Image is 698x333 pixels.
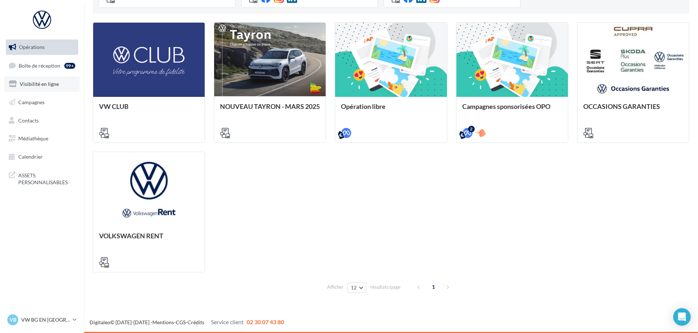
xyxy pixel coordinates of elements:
[4,95,80,110] a: Campagnes
[211,318,244,325] span: Service client
[247,318,284,325] span: 02 30 07 43 80
[348,283,366,293] button: 12
[6,313,78,327] a: VB VW BG EN [GEOGRAPHIC_DATA]
[673,308,691,326] div: Open Intercom Messenger
[10,316,16,323] span: VB
[18,99,45,105] span: Campagnes
[187,319,204,325] a: Crédits
[327,284,344,291] span: Afficher
[18,117,39,123] span: Contacts
[583,102,660,110] span: OCCASIONS GARANTIES
[4,167,80,189] a: ASSETS PERSONNALISABLES
[4,113,80,128] a: Contacts
[341,102,386,110] span: Opération libre
[220,102,320,110] span: NOUVEAU TAYRON - MARS 2025
[19,44,45,50] span: Opérations
[64,63,75,69] div: 99+
[90,319,284,325] span: © [DATE]-[DATE] - - -
[152,319,174,325] a: Mentions
[370,284,401,291] span: résultats/page
[19,62,60,68] span: Boîte de réception
[18,170,75,186] span: ASSETS PERSONNALISABLES
[4,39,80,55] a: Opérations
[18,135,48,141] span: Médiathèque
[20,81,59,87] span: Visibilité en ligne
[462,102,550,110] span: Campagnes sponsorisées OPO
[4,131,80,146] a: Médiathèque
[99,102,129,110] span: VW CLUB
[18,154,43,160] span: Calendrier
[4,58,80,73] a: Boîte de réception99+
[351,285,357,291] span: 12
[21,316,70,323] p: VW BG EN [GEOGRAPHIC_DATA]
[4,149,80,164] a: Calendrier
[428,281,439,293] span: 1
[4,76,80,92] a: Visibilité en ligne
[468,126,475,132] div: 2
[99,232,163,240] span: VOLKSWAGEN RENT
[90,319,110,325] a: Digitaleo
[176,319,186,325] a: CGS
